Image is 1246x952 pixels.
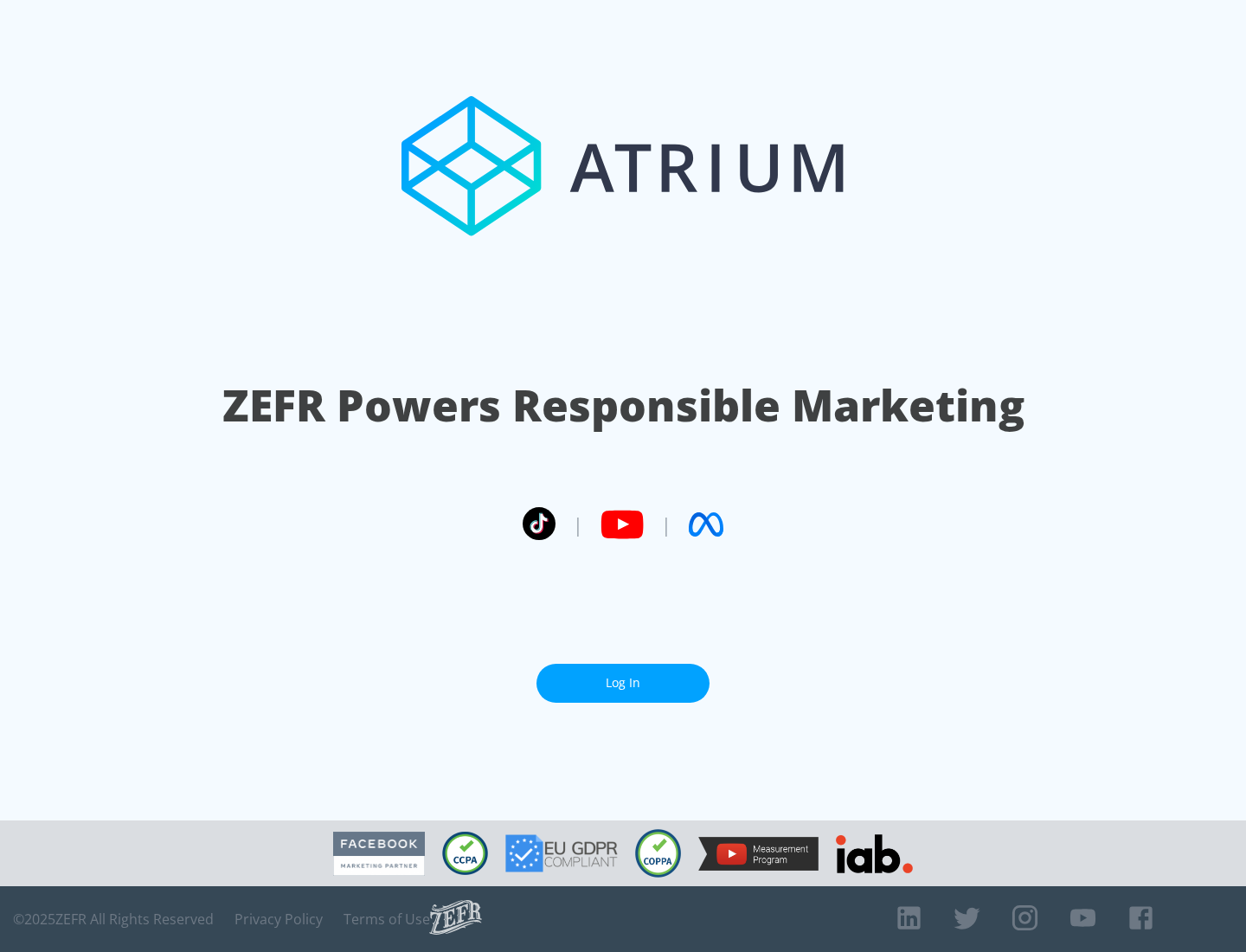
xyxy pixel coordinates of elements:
img: Facebook Marketing Partner [333,832,425,876]
span: © 2025 ZEFR All Rights Reserved [13,910,214,928]
img: CCPA Compliant [442,832,488,875]
img: IAB [836,834,913,873]
a: Terms of Use [344,910,430,928]
a: Privacy Policy [234,910,323,928]
img: COPPA Compliant [635,829,681,878]
img: YouTube Measurement Program [698,837,819,871]
a: Log In [536,664,710,703]
h1: ZEFR Powers Responsible Marketing [222,376,1024,435]
img: GDPR Compliant [505,834,618,872]
span: | [573,511,583,537]
span: | [661,511,671,537]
